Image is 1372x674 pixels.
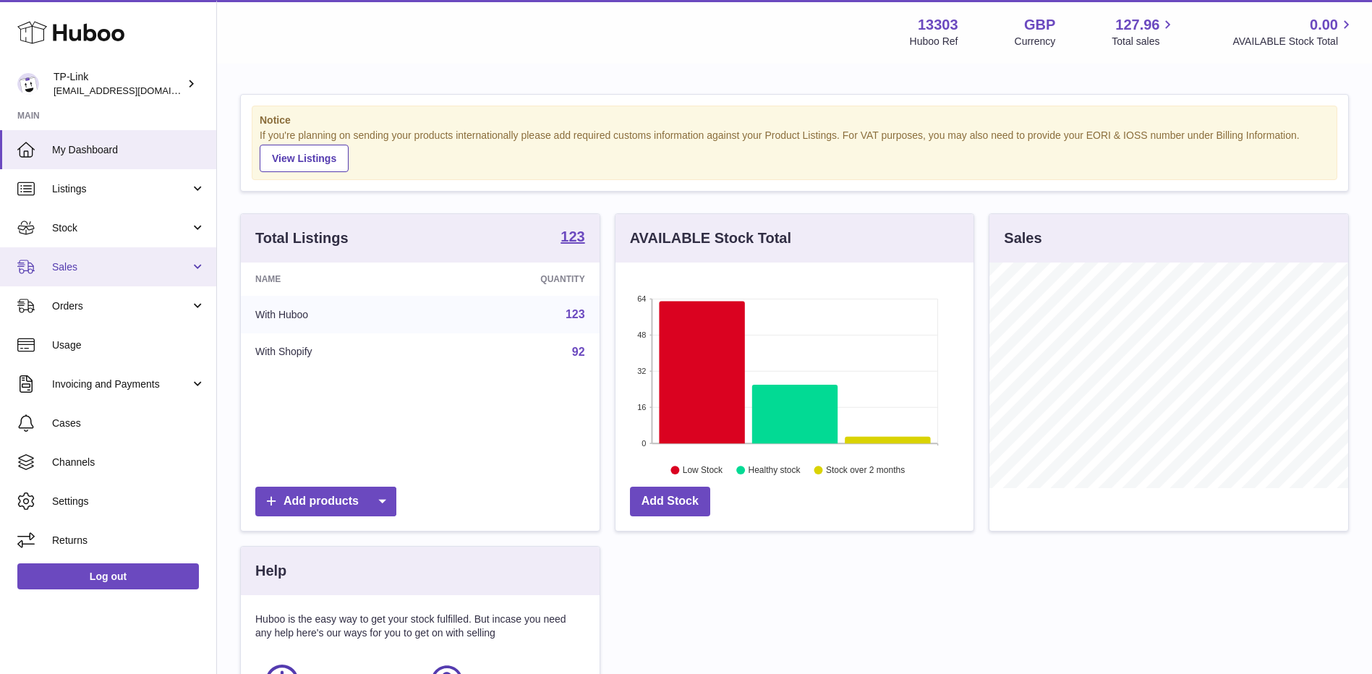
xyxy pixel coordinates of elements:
[52,417,205,430] span: Cases
[52,338,205,352] span: Usage
[241,263,434,296] th: Name
[241,296,434,333] td: With Huboo
[52,456,205,469] span: Channels
[54,70,184,98] div: TP-Link
[910,35,958,48] div: Huboo Ref
[241,333,434,371] td: With Shopify
[572,346,585,358] a: 92
[826,465,905,475] text: Stock over 2 months
[566,308,585,320] a: 123
[255,561,286,581] h3: Help
[52,182,190,196] span: Listings
[52,221,190,235] span: Stock
[255,613,585,640] p: Huboo is the easy way to get your stock fulfilled. But incase you need any help here's our ways f...
[52,143,205,157] span: My Dashboard
[1115,15,1159,35] span: 127.96
[1232,15,1355,48] a: 0.00 AVAILABLE Stock Total
[637,294,646,303] text: 64
[255,487,396,516] a: Add products
[52,534,205,547] span: Returns
[1232,35,1355,48] span: AVAILABLE Stock Total
[1004,229,1041,248] h3: Sales
[637,330,646,339] text: 48
[52,495,205,508] span: Settings
[637,403,646,411] text: 16
[17,73,39,95] img: gaby.chen@tp-link.com
[255,229,349,248] h3: Total Listings
[561,229,584,244] strong: 123
[260,129,1329,172] div: If you're planning on sending your products internationally please add required customs informati...
[54,85,213,96] span: [EMAIL_ADDRESS][DOMAIN_NAME]
[637,367,646,375] text: 32
[561,229,584,247] a: 123
[1015,35,1056,48] div: Currency
[17,563,199,589] a: Log out
[434,263,599,296] th: Quantity
[260,114,1329,127] strong: Notice
[642,439,646,448] text: 0
[260,145,349,172] a: View Listings
[748,465,801,475] text: Healthy stock
[630,229,791,248] h3: AVAILABLE Stock Total
[52,377,190,391] span: Invoicing and Payments
[683,465,723,475] text: Low Stock
[1310,15,1338,35] span: 0.00
[52,299,190,313] span: Orders
[1112,15,1176,48] a: 127.96 Total sales
[1024,15,1055,35] strong: GBP
[918,15,958,35] strong: 13303
[52,260,190,274] span: Sales
[1112,35,1176,48] span: Total sales
[630,487,710,516] a: Add Stock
